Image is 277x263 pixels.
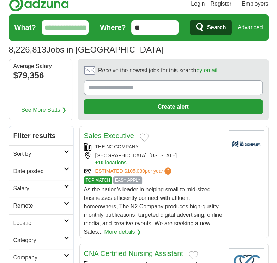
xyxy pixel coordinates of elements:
[189,251,198,259] button: Add to favorite jobs
[9,145,73,163] a: Sort by
[237,20,263,35] a: Advanced
[207,20,226,35] span: Search
[9,43,47,56] span: 8,226,813
[13,184,64,193] h2: Salary
[113,176,142,184] span: EASY APPLY
[164,167,171,175] span: ?
[13,63,68,69] div: Average Salary
[229,130,264,157] img: Company logo
[84,250,183,257] a: CNA Certified Nursing Assistant
[84,186,222,235] span: As the nation’s leader in helping small to mid-sized businesses efficiently connect with affluent...
[9,232,73,249] a: Category
[13,167,64,176] h2: Date posted
[84,152,223,166] div: [GEOGRAPHIC_DATA], [US_STATE]
[13,150,64,158] h2: Sort by
[14,22,36,33] label: What?
[190,20,232,35] button: Search
[13,253,64,262] h2: Company
[98,66,219,75] span: Receive the newest jobs for this search :
[124,168,145,174] span: $105,030
[13,202,64,210] h2: Remote
[95,167,173,175] a: ESTIMATED:$105,030per year?
[104,228,141,236] a: More details ❯
[84,132,134,140] a: Sales Executive
[13,236,64,245] h2: Category
[84,176,112,184] span: TOP MATCH
[9,197,73,214] a: Remote
[21,106,66,114] a: See More Stats ❯
[84,143,223,151] div: THE N2 COMPANY
[13,69,68,82] div: $79,356
[84,99,263,114] button: Create alert
[140,133,149,142] button: Add to favorite jobs
[196,67,217,73] a: by email
[95,159,223,166] button: +10 locations
[100,22,126,33] label: Where?
[9,45,164,54] h1: Jobs in [GEOGRAPHIC_DATA]
[95,159,98,166] span: +
[9,180,73,197] a: Salary
[9,163,73,180] a: Date posted
[13,219,64,227] h2: Location
[9,214,73,232] a: Location
[9,126,73,145] h2: Filter results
